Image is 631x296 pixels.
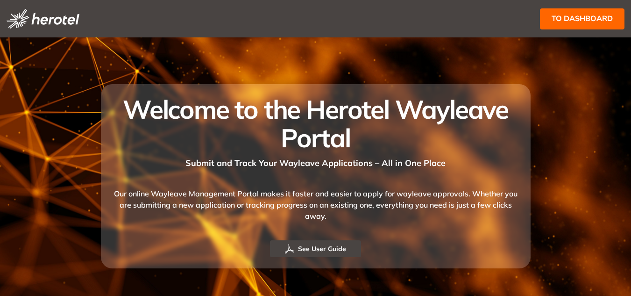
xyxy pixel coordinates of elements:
[112,169,519,240] div: Our online Wayleave Management Portal makes it faster and easier to apply for wayleave approvals....
[298,244,346,254] span: See User Guide
[540,8,624,29] button: to dashboard
[270,240,361,257] button: See User Guide
[112,152,519,169] div: Submit and Track Your Wayleave Applications – All in One Place
[552,13,613,24] span: to dashboard
[7,9,79,29] img: logo
[123,93,508,154] span: Welcome to the Herotel Wayleave Portal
